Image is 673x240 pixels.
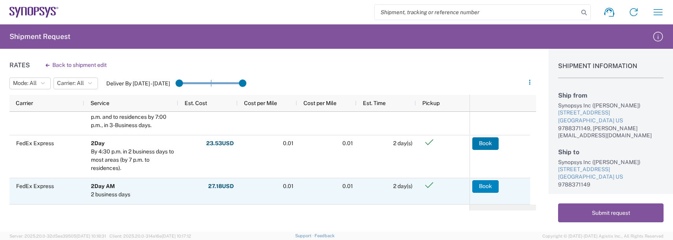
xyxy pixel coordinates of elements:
span: Mode: All [13,79,37,87]
span: Est. Time [363,100,386,106]
button: 23.53USD [206,137,234,150]
span: Cost per Mile [303,100,336,106]
h1: Shipment Information [558,62,664,78]
b: 2Day AM [91,183,115,189]
span: Pickup [422,100,440,106]
span: 0.01 [283,183,294,189]
button: Book [472,180,499,193]
div: [GEOGRAPHIC_DATA] US [558,117,664,125]
span: Server: 2025.20.0-32d5ea39505 [9,234,106,238]
h2: Ship from [558,92,664,99]
a: Feedback [314,233,335,238]
span: [DATE] 10:17:12 [162,234,191,238]
span: FedEx Express [16,140,54,146]
strong: 23.53 USD [206,140,234,147]
button: Submit request [558,203,664,222]
span: FedEx Express [16,183,54,189]
a: [STREET_ADDRESS][GEOGRAPHIC_DATA] US [558,166,664,181]
button: Back to shipment edit [39,58,113,72]
div: [STREET_ADDRESS] [558,166,664,174]
button: Mode: All [9,78,51,89]
h1: Rates [9,61,30,69]
span: Cost per Mile [244,100,277,106]
span: Service [91,100,109,106]
b: 2Day [91,140,105,146]
span: 0.01 [342,183,353,189]
h2: Shipment Request [9,32,70,41]
div: 9788371149, [PERSON_NAME][EMAIL_ADDRESS][DOMAIN_NAME] [558,125,664,139]
span: Client: 2025.20.0-314a16e [109,234,191,238]
button: Book [472,137,499,150]
strong: 27.18 USD [208,183,234,190]
div: [STREET_ADDRESS] [558,109,664,117]
label: Deliver By [DATE] - [DATE] [106,80,170,87]
div: 9788371149 [558,181,664,188]
span: Carrier: All [57,79,84,87]
span: Est. Cost [185,100,207,106]
div: Synopsys Inc ([PERSON_NAME]) [558,102,664,109]
div: Delivery to businesses by 4:30 p.m. and to residences by 7:00 p.m., in 3-Business days. [91,105,175,129]
a: [STREET_ADDRESS][GEOGRAPHIC_DATA] US [558,109,664,124]
span: 0.01 [283,140,294,146]
span: [DATE] 10:18:31 [76,234,106,238]
div: By 4:30 p.m. in 2 business days to most areas (by 7 p.m. to residences). [91,148,175,172]
span: Carrier [16,100,33,106]
span: Copyright © [DATE]-[DATE] Agistix Inc., All Rights Reserved [542,233,664,240]
div: [GEOGRAPHIC_DATA] US [558,173,664,181]
span: 2 day(s) [393,183,412,189]
button: 27.18USD [208,180,234,193]
button: Carrier: All [54,78,98,89]
h2: Ship to [558,148,664,156]
a: Support [295,233,315,238]
span: 2 day(s) [393,140,412,146]
input: Shipment, tracking or reference number [375,5,579,20]
div: Synopsys Inc ([PERSON_NAME]) [558,159,664,166]
div: 2 business days [91,190,130,199]
span: 0.01 [342,140,353,146]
